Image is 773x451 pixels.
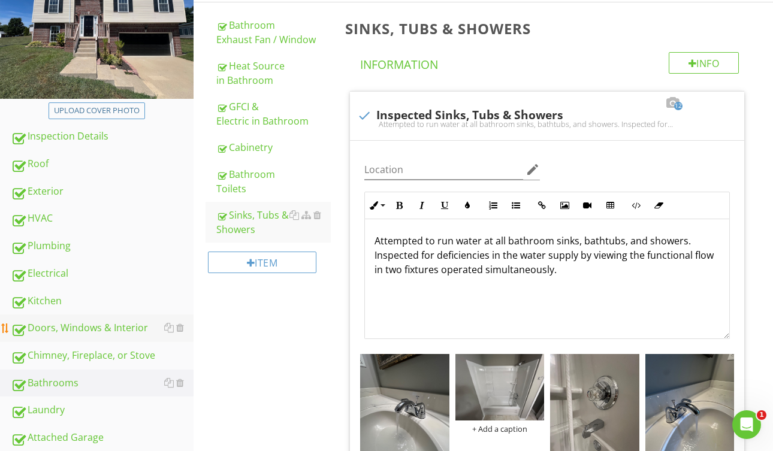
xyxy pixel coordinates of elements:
button: Underline (⌘U) [433,194,456,217]
div: Kitchen [11,293,194,309]
div: Plumbing [11,238,194,254]
div: + Add a caption [455,424,544,434]
span: 12 [674,102,683,110]
button: Unordered List [505,194,527,217]
button: Insert Image (⌘P) [553,194,576,217]
button: Italic (⌘I) [410,194,433,217]
div: GFCI & Electric in Bathroom [216,99,331,128]
input: Location [364,160,523,180]
button: Code View [624,194,647,217]
button: Bold (⌘B) [388,194,410,217]
button: Insert Video [576,194,599,217]
i: edit [526,162,540,177]
div: Doors, Windows & Interior [11,320,194,336]
div: Roof [11,156,194,172]
img: data [455,354,544,420]
div: Laundry [11,402,194,418]
div: Cabinetry [216,140,331,155]
div: Attempted to run water at all bathroom sinks, bathtubs, and showers. Inspected for deficiencies i... [357,119,737,129]
div: Sinks, Tubs & Showers [216,208,331,237]
div: Chimney, Fireplace, or Stove [11,348,194,364]
span: 1 [757,410,766,420]
div: Info [669,52,739,74]
button: Inline Style [365,194,388,217]
div: Exterior [11,184,194,199]
h3: Sinks, Tubs & Showers [345,20,754,37]
button: Colors [456,194,479,217]
h4: Information [360,52,739,72]
div: Inspection Details [11,129,194,144]
button: Insert Link (⌘K) [530,194,553,217]
div: Bathrooms [11,376,194,391]
p: Attempted to run water at all bathroom sinks, bathtubs, and showers. Inspected for deficiencies i... [375,234,720,277]
button: Upload cover photo [49,102,145,119]
div: Bathroom Exhaust Fan / Window [216,18,331,47]
div: Heat Source in Bathroom [216,59,331,87]
div: HVAC [11,211,194,226]
button: Clear Formatting [647,194,670,217]
div: Electrical [11,266,194,282]
div: Upload cover photo [54,105,140,117]
div: Attached Garage [11,430,194,446]
iframe: Intercom live chat [732,410,761,439]
div: Item [208,252,317,273]
button: Ordered List [482,194,505,217]
button: Insert Table [599,194,621,217]
div: Bathroom Toilets [216,167,331,196]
